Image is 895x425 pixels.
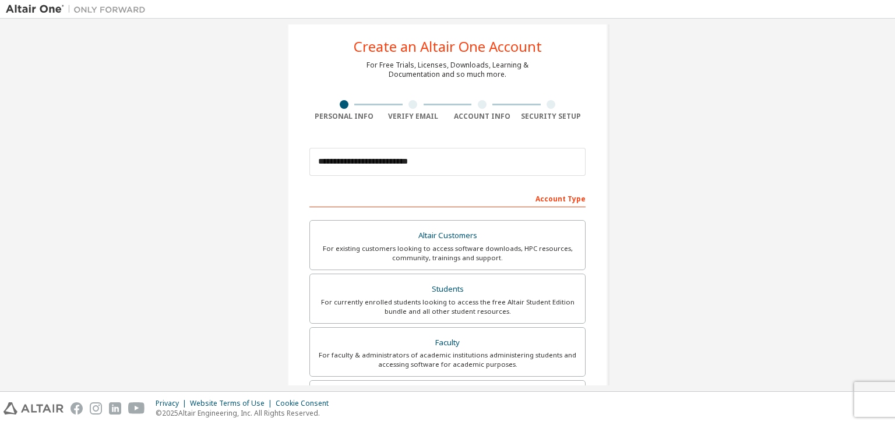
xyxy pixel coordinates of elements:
[90,402,102,415] img: instagram.svg
[379,112,448,121] div: Verify Email
[447,112,517,121] div: Account Info
[354,40,542,54] div: Create an Altair One Account
[317,281,578,297] div: Students
[128,402,145,415] img: youtube.svg
[317,335,578,351] div: Faculty
[156,399,190,408] div: Privacy
[71,402,83,415] img: facebook.svg
[309,189,586,207] div: Account Type
[109,402,121,415] img: linkedin.svg
[3,402,64,415] img: altair_logo.svg
[517,112,586,121] div: Security Setup
[317,244,578,263] div: For existing customers looking to access software downloads, HPC resources, community, trainings ...
[317,228,578,244] div: Altair Customers
[156,408,336,418] p: © 2025 Altair Engineering, Inc. All Rights Reserved.
[6,3,151,15] img: Altair One
[367,61,528,79] div: For Free Trials, Licenses, Downloads, Learning & Documentation and so much more.
[317,297,578,316] div: For currently enrolled students looking to access the free Altair Student Edition bundle and all ...
[309,112,379,121] div: Personal Info
[317,350,578,369] div: For faculty & administrators of academic institutions administering students and accessing softwa...
[276,399,336,408] div: Cookie Consent
[190,399,276,408] div: Website Terms of Use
